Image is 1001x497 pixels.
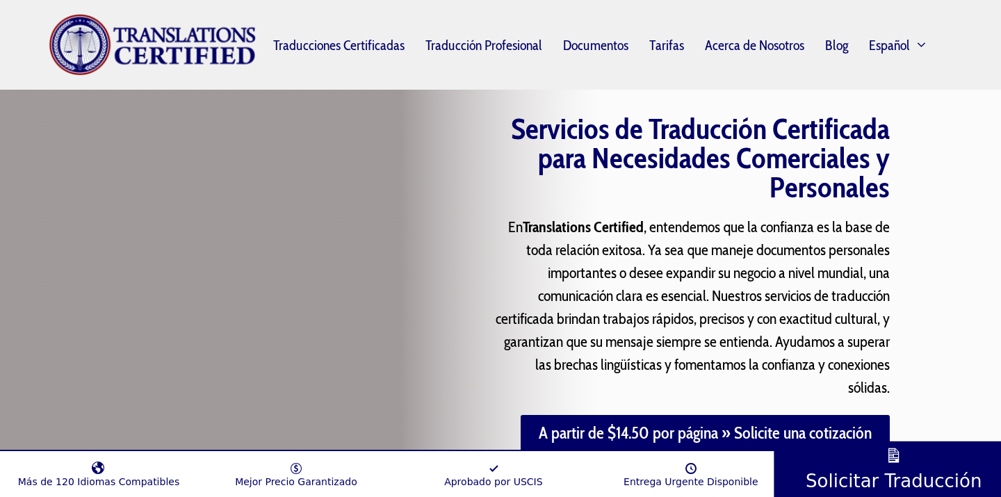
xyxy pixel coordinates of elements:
h1: Servicios de Traducción Certificada para Necesidades Comerciales y Personales [465,114,890,202]
span: Entrega Urgente Disponible [624,476,758,487]
span: Mejor Precio Garantizado [235,476,357,487]
span: Español [869,40,910,51]
span: Aprobado por USCIS [444,476,542,487]
a: A partir de $14.50 por página » Solicite una cotización [521,415,890,451]
a: Documentos [553,29,639,61]
a: Entrega Urgente Disponible [592,455,790,487]
a: Mejor Precio Garantizado [197,455,395,487]
span: Más de 120 Idiomas Compatibles [18,476,179,487]
a: Blog [815,29,858,61]
a: Acerca de Nosotros [694,29,815,61]
a: Aprobado por USCIS [395,455,592,487]
span: Solicitar Traducción [806,470,982,491]
img: Translations Certified [49,14,257,76]
strong: Translations Certified [523,218,644,236]
a: Tarifas [639,29,694,61]
p: En , entendemos que la confianza es la base de toda relación exitosa. Ya sea que maneje documento... [493,215,890,399]
a: Traducción Profesional [415,29,553,61]
a: Español [858,28,952,63]
a: Traducciones Certificadas [263,29,415,61]
nav: Primary [257,28,952,63]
